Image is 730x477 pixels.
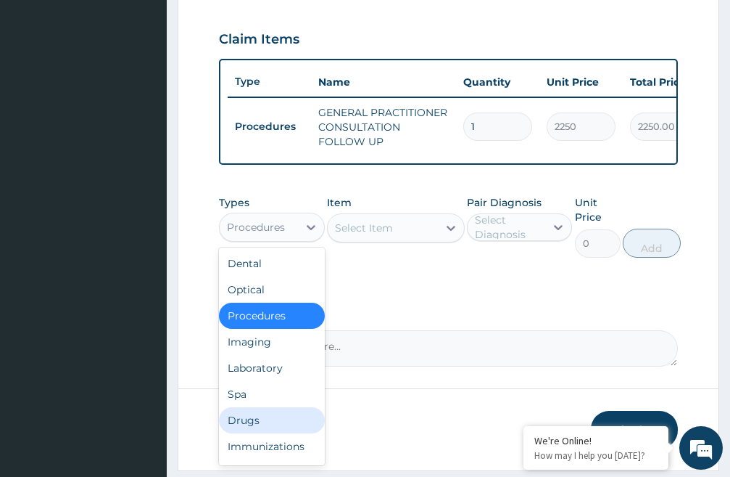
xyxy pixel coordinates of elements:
h3: Claim Items [219,32,299,48]
th: Unit Price [539,68,623,97]
th: Type [228,68,311,95]
div: Procedures [219,303,325,329]
label: Comment [219,310,678,322]
div: Drugs [219,407,325,433]
p: How may I help you today? [534,449,658,462]
div: Dental [219,250,325,277]
div: Select Diagnosis [475,213,544,242]
div: Spa [219,381,325,407]
th: Quantity [456,68,539,97]
div: Optical [219,277,325,303]
td: GENERAL PRACTITIONER CONSULTATION FOLLOW UP [311,98,456,156]
div: Immunizations [219,433,325,460]
label: Pair Diagnosis [467,195,542,210]
div: Procedures [227,220,285,235]
button: Submit [591,411,678,449]
div: We're Online! [534,434,658,447]
button: Add [623,229,681,258]
div: Laboratory [219,355,325,381]
div: Select Item [335,221,393,235]
label: Item [327,195,352,210]
label: Types [219,197,249,209]
label: Unit Price [575,195,621,224]
th: Name [311,68,456,97]
th: Total Price [623,68,706,97]
div: Imaging [219,329,325,355]
td: Procedures [228,113,311,140]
